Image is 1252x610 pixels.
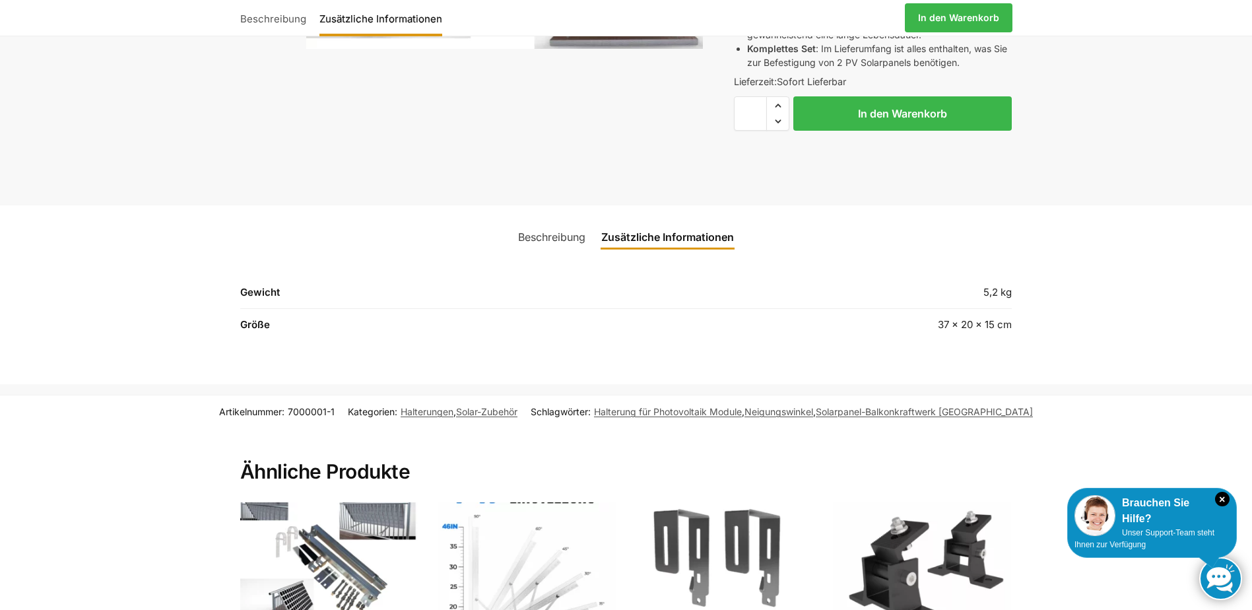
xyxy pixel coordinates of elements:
[682,285,1012,309] td: 5,2 kg
[767,113,789,130] span: Reduce quantity
[240,285,682,309] th: Gewicht
[793,96,1012,131] button: In den Warenkorb
[240,309,682,341] th: Größe
[767,97,789,114] span: Increase quantity
[1074,495,1230,527] div: Brauchen Sie Hilfe?
[219,405,335,419] span: Artikelnummer:
[905,3,1012,32] a: In den Warenkorb
[744,406,813,417] a: Neigungswinkel
[240,285,1012,341] table: Produktdetails
[510,221,593,253] a: Beschreibung
[456,406,517,417] a: Solar-Zubehör
[734,96,767,131] input: Produktmenge
[348,405,517,419] span: Kategorien: ,
[1074,495,1115,536] img: Customer service
[1074,528,1214,549] span: Unser Support-Team steht Ihnen zur Verfügung
[240,428,1012,485] h2: Ähnliche Produkte
[401,406,453,417] a: Halterungen
[593,221,742,253] a: Zusätzliche Informationen
[594,406,742,417] a: Halterung für Photovoltaik Module
[777,76,846,87] span: Sofort Lieferbar
[747,43,816,54] strong: Komplettes Set
[682,309,1012,341] td: 37 × 20 × 15 cm
[288,406,335,417] span: 7000001-1
[313,2,449,34] a: Zusätzliche Informationen
[816,406,1033,417] a: Solarpanel-Balkonkraftwerk [GEOGRAPHIC_DATA]
[1215,492,1230,506] i: Schließen
[240,2,313,34] a: Beschreibung
[734,76,846,87] span: Lieferzeit:
[731,139,1014,176] iframe: Sicherer Rahmen für schnelle Bezahlvorgänge
[531,405,1033,419] span: Schlagwörter: , ,
[747,42,1012,69] li: : Im Lieferumfang ist alles enthalten, was Sie zur Befestigung von 2 PV Solarpanels benötigen.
